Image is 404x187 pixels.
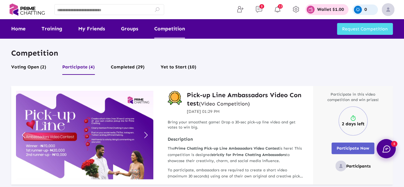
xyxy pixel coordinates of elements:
strong: strictly for Prime Chatting Ambassadors [212,152,286,157]
a: Competition [154,19,185,38]
a: Home [11,19,26,38]
p: [DATE] 01:29 PM [187,108,303,115]
img: no_profile_image.svg [335,160,346,171]
p: Bring your smoothest game! Drop a 30-sec pick-up line video and get votes to win big. [168,120,303,130]
button: Yet to Start (10) [161,63,196,75]
p: Participants [346,164,371,169]
div: 1 / 1 [16,91,153,179]
span: 13 [278,4,283,9]
span: 8 [391,141,397,147]
img: compititionbanner1755865789-pt2yl.jpg [16,91,153,179]
img: chat.svg [382,145,390,152]
button: 8 [377,139,396,158]
h3: Pick-up Line Ambassadors Video Contest [187,91,303,107]
p: 0 [364,7,367,12]
a: Previous slide [19,128,28,142]
a: Training [42,19,62,38]
button: Voting Open (2) [11,63,46,75]
img: competition-badge.svg [168,91,182,105]
img: logo [10,2,45,17]
a: My Friends [78,19,105,38]
strong: Description [168,136,303,142]
img: img [382,3,394,16]
button: Participate (4) [62,63,95,75]
p: The is here! This competition is designed to showcase their creativity, charm, and social media i... [168,145,303,164]
a: Next slide [141,128,150,142]
button: Participate Now [332,143,374,154]
p: Participate in this video competition and win prizes! [324,92,382,103]
p: Wallet $1.00 [317,7,344,12]
button: Completed (29) [111,63,145,75]
small: (Video Competition) [199,101,250,107]
button: Request Competition [337,23,393,35]
p: Competition [11,48,393,58]
strong: Prime Chatting Pick-up Line Ambassadors Video Contest [174,146,279,151]
a: Groups [121,19,138,38]
a: Pick-up Line Ambassadors Video Contest(Video Competition) [187,91,303,107]
span: 8 [259,4,264,9]
span: Request Competition [342,26,388,32]
span: Participate Now [337,146,369,151]
p: To participate, ambassadors are required to create a short video (maximum 30 seconds) using one o... [168,167,303,179]
p: 2 days left [342,121,364,127]
img: timer.svg [350,115,356,121]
